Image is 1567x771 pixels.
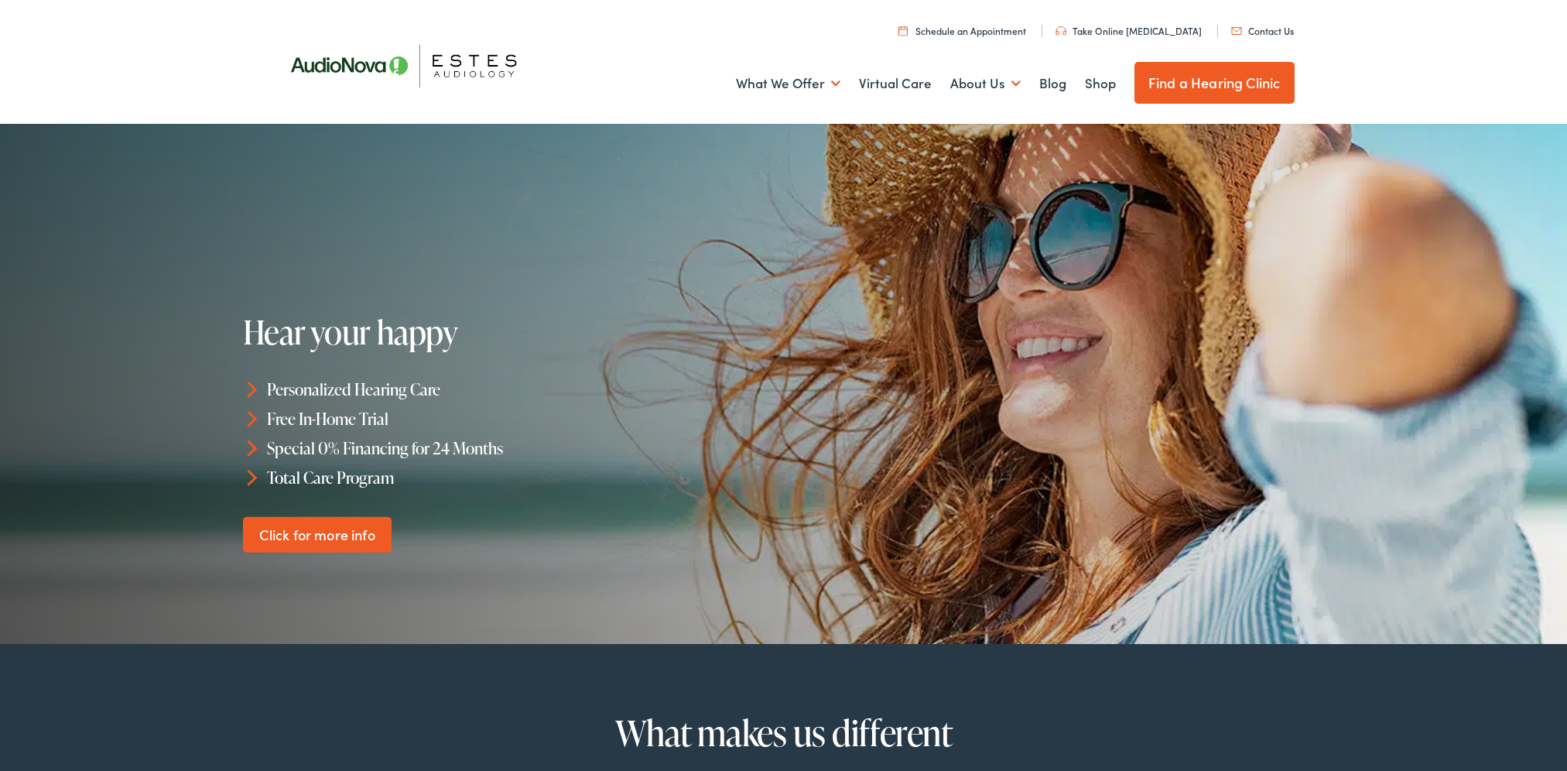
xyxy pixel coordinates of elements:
[898,24,1026,37] a: Schedule an Appointment
[243,433,792,463] li: Special 0% Financing for 24 Months
[243,314,713,350] h1: Hear your happy
[1231,24,1294,37] a: Contact Us
[1039,55,1066,112] a: Blog
[1134,62,1295,104] a: Find a Hearing Clinic
[1056,26,1066,36] img: utility icon
[859,55,932,112] a: Virtual Care
[243,462,792,492] li: Total Care Program
[950,55,1021,112] a: About Us
[312,714,1256,752] h2: What makes us different
[1085,55,1116,112] a: Shop
[1231,27,1242,35] img: utility icon
[243,516,392,553] a: Click for more info
[1056,24,1202,37] a: Take Online [MEDICAL_DATA]
[736,55,840,112] a: What We Offer
[243,375,792,404] li: Personalized Hearing Care
[243,404,792,433] li: Free In-Home Trial
[898,26,908,36] img: utility icon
